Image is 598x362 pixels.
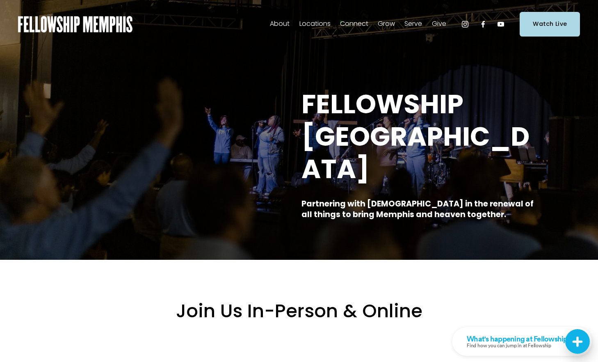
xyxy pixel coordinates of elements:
a: Instagram [461,20,469,28]
span: Connect [340,18,368,30]
span: Grow [378,18,395,30]
a: Facebook [479,20,487,28]
span: About [270,18,290,30]
p: Find how you can jump in at Fellowship [14,16,121,21]
span: Serve [404,18,422,30]
a: Watch Live [520,12,580,36]
img: Fellowship Memphis [18,16,132,32]
a: folder dropdown [299,18,331,31]
a: folder dropdown [270,18,290,31]
a: YouTube [497,20,505,28]
strong: FELLOWSHIP [GEOGRAPHIC_DATA] [301,86,530,187]
div: What's happening at Fellowship... [14,8,121,15]
span: Locations [299,18,331,30]
span: Give [432,18,446,30]
a: folder dropdown [378,18,395,31]
strong: Partnering with [DEMOGRAPHIC_DATA] in the renewal of all things to bring Memphis and heaven toget... [301,198,535,220]
a: folder dropdown [340,18,368,31]
a: folder dropdown [404,18,422,31]
h2: Join Us In-Person & Online [53,299,545,323]
a: folder dropdown [432,18,446,31]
